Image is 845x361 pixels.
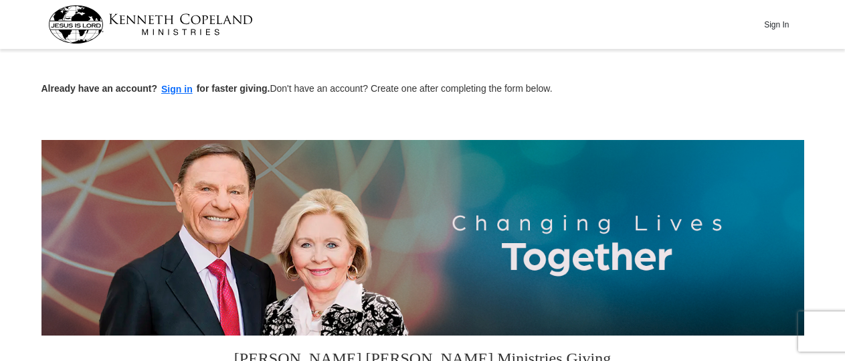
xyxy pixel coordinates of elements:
p: Don't have an account? Create one after completing the form below. [41,82,804,97]
strong: Already have an account? for faster giving. [41,83,270,94]
button: Sign in [157,82,197,97]
button: Sign In [757,14,797,35]
img: kcm-header-logo.svg [48,5,253,44]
